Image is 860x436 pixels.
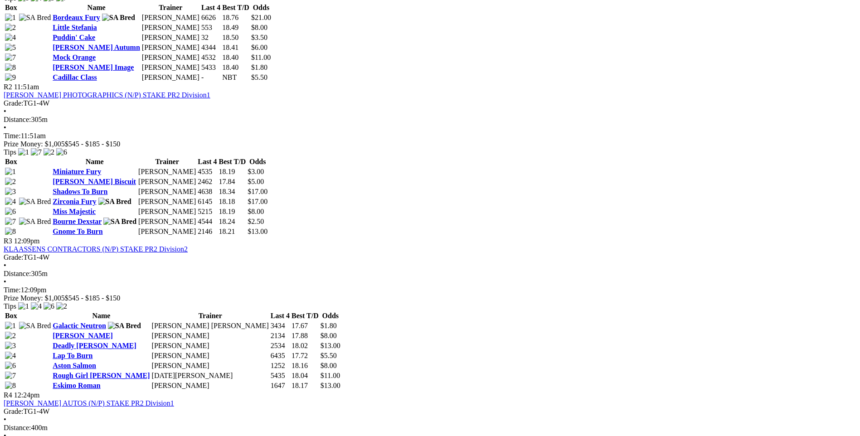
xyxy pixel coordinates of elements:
[53,178,136,185] a: [PERSON_NAME] Biscuit
[218,207,246,216] td: 18.19
[4,83,12,91] span: R2
[4,116,31,123] span: Distance:
[218,217,246,226] td: 18.24
[197,197,217,206] td: 6145
[138,197,196,206] td: [PERSON_NAME]
[53,24,97,31] a: Little Stefania
[141,23,200,32] td: [PERSON_NAME]
[201,33,221,42] td: 32
[5,158,17,165] span: Box
[197,157,217,166] th: Last 4
[141,3,200,12] th: Trainer
[197,217,217,226] td: 4544
[4,245,188,253] a: KLAASSENS CONTRACTORS (N/P) STAKE PR2 Division2
[321,332,337,339] span: $8.00
[52,157,137,166] th: Name
[321,342,340,349] span: $13.00
[218,167,246,176] td: 18.19
[4,424,31,431] span: Distance:
[4,391,12,399] span: R4
[201,3,221,12] th: Last 4
[321,352,337,359] span: $5.50
[44,148,54,156] img: 2
[5,198,16,206] img: 4
[4,132,856,140] div: 11:51am
[19,322,51,330] img: SA Bred
[197,187,217,196] td: 4638
[291,381,319,390] td: 18.17
[151,321,269,330] td: [PERSON_NAME] [PERSON_NAME]
[53,352,92,359] a: Lap To Burn
[4,416,6,423] span: •
[291,311,319,320] th: Best T/D
[53,14,100,21] a: Bordeaux Fury
[53,63,134,71] a: [PERSON_NAME] Image
[201,23,221,32] td: 553
[291,321,319,330] td: 17.67
[138,167,196,176] td: [PERSON_NAME]
[222,23,250,32] td: 18.49
[53,218,102,225] a: Bourne Dexstar
[321,382,340,389] span: $13.00
[5,4,17,11] span: Box
[248,198,267,205] span: $17.00
[31,148,42,156] img: 7
[201,43,221,52] td: 4344
[103,218,136,226] img: SA Bred
[222,3,250,12] th: Best T/D
[53,208,96,215] a: Miss Majestic
[53,168,101,175] a: Miniature Fury
[5,218,16,226] img: 7
[4,424,856,432] div: 400m
[138,157,196,166] th: Trainer
[138,187,196,196] td: [PERSON_NAME]
[5,53,16,62] img: 7
[251,14,271,21] span: $21.00
[53,188,107,195] a: Shadows To Burn
[218,187,246,196] td: 18.34
[248,208,264,215] span: $8.00
[270,361,290,370] td: 1252
[321,362,337,369] span: $8.00
[197,227,217,236] td: 2146
[291,331,319,340] td: 17.88
[218,227,246,236] td: 18.21
[138,227,196,236] td: [PERSON_NAME]
[5,14,16,22] img: 1
[5,44,16,52] img: 5
[14,391,40,399] span: 12:24pm
[53,322,106,329] a: Galactic Neutron
[5,63,16,72] img: 8
[53,362,96,369] a: Aston Salmon
[52,311,150,320] th: Name
[31,302,42,310] img: 4
[251,53,271,61] span: $11.00
[4,302,16,310] span: Tips
[56,302,67,310] img: 2
[222,63,250,72] td: 18.40
[53,34,95,41] a: Puddin' Cake
[4,270,856,278] div: 305m
[4,294,856,302] div: Prize Money: $1,005
[270,321,290,330] td: 3434
[270,311,290,320] th: Last 4
[270,371,290,380] td: 5435
[108,322,141,330] img: SA Bred
[270,331,290,340] td: 2134
[251,63,267,71] span: $1.80
[248,188,267,195] span: $17.00
[197,167,217,176] td: 4535
[4,278,6,286] span: •
[251,3,272,12] th: Odds
[4,253,24,261] span: Grade:
[4,270,31,277] span: Distance:
[222,53,250,62] td: 18.40
[5,382,16,390] img: 8
[4,107,6,115] span: •
[53,44,140,51] a: [PERSON_NAME] Autumn
[291,351,319,360] td: 17.72
[197,207,217,216] td: 5215
[248,178,264,185] span: $5.00
[53,53,96,61] a: Mock Orange
[201,13,221,22] td: 6626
